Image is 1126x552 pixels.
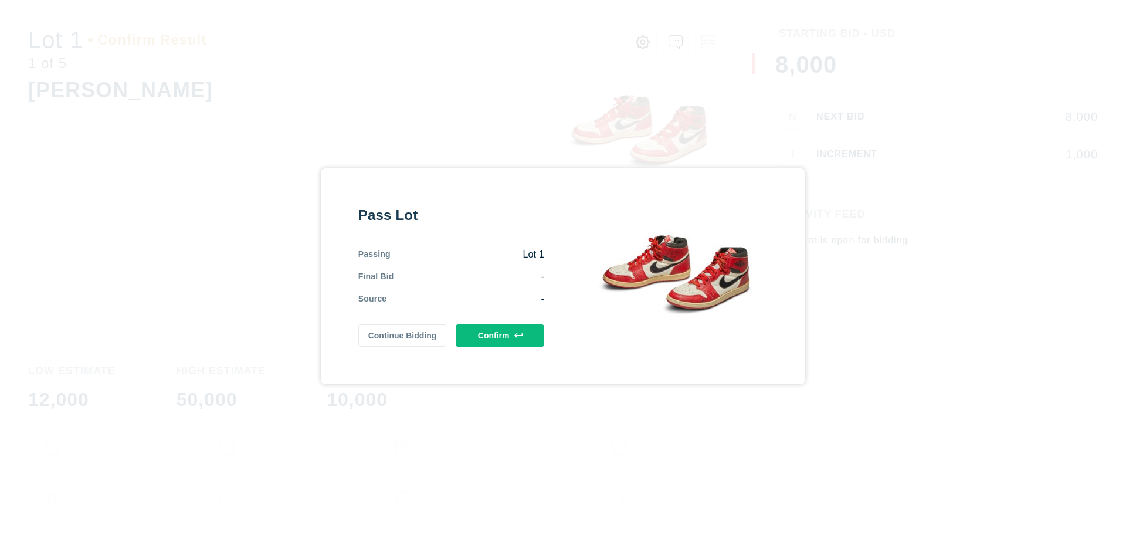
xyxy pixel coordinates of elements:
[394,270,544,283] div: -
[386,293,544,306] div: -
[358,270,394,283] div: Final Bid
[358,293,387,306] div: Source
[358,324,447,347] button: Continue Bidding
[358,248,391,261] div: Passing
[391,248,544,261] div: Lot 1
[358,206,544,225] div: Pass Lot
[456,324,544,347] button: Confirm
